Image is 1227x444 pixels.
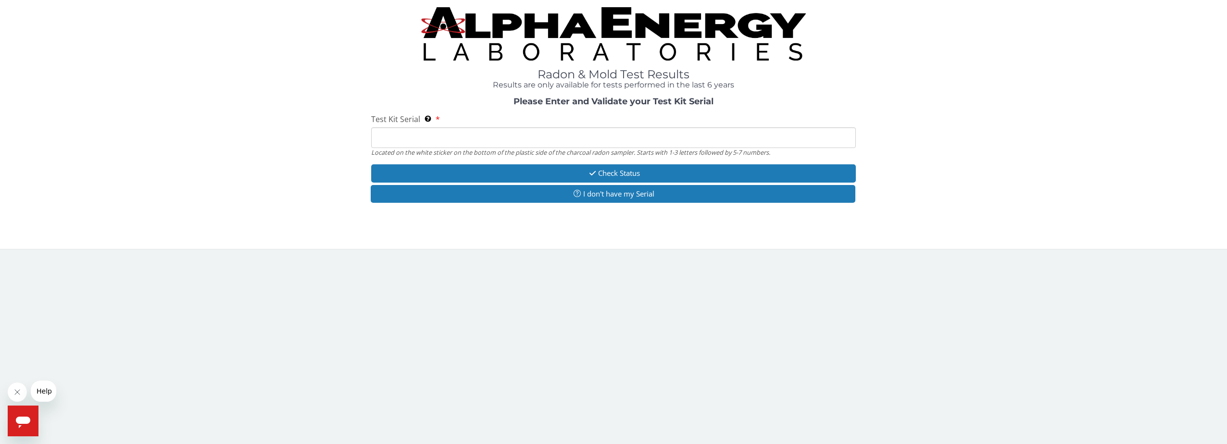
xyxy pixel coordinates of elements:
iframe: Button to launch messaging window [8,406,38,436]
h1: Radon & Mold Test Results [371,68,856,81]
iframe: Message from company [31,381,56,402]
h4: Results are only available for tests performed in the last 6 years [371,81,856,89]
iframe: Close message [8,382,27,402]
button: Check Status [371,164,856,182]
img: TightCrop.jpg [421,7,806,61]
span: Test Kit Serial [371,114,420,124]
button: I don't have my Serial [371,185,856,203]
strong: Please Enter and Validate your Test Kit Serial [513,96,714,107]
div: Located on the white sticker on the bottom of the plastic side of the charcoal radon sampler. Sta... [371,148,856,157]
